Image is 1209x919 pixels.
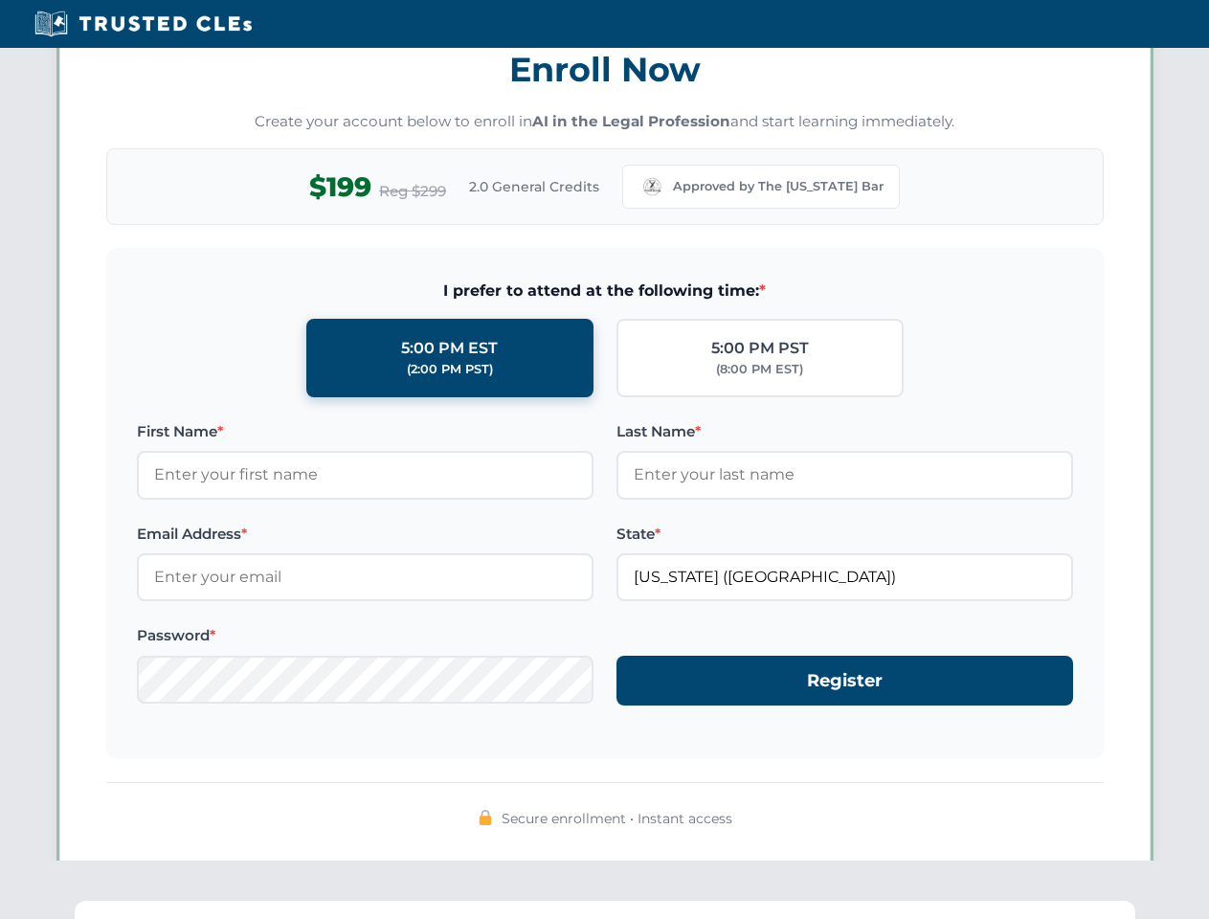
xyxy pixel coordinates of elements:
[106,39,1104,100] h3: Enroll Now
[137,451,593,499] input: Enter your first name
[401,336,498,361] div: 5:00 PM EST
[137,523,593,546] label: Email Address
[379,180,446,203] span: Reg $299
[137,420,593,443] label: First Name
[309,166,371,209] span: $199
[616,451,1073,499] input: Enter your last name
[137,279,1073,303] span: I prefer to attend at the following time:
[716,360,803,379] div: (8:00 PM EST)
[106,111,1104,133] p: Create your account below to enroll in and start learning immediately.
[616,553,1073,601] input: Missouri (MO)
[616,523,1073,546] label: State
[469,176,599,197] span: 2.0 General Credits
[673,177,884,196] span: Approved by The [US_STATE] Bar
[478,810,493,825] img: 🔒
[502,808,732,829] span: Secure enrollment • Instant access
[711,336,809,361] div: 5:00 PM PST
[29,10,257,38] img: Trusted CLEs
[638,173,665,200] img: Missouri Bar
[407,360,493,379] div: (2:00 PM PST)
[616,420,1073,443] label: Last Name
[137,624,593,647] label: Password
[137,553,593,601] input: Enter your email
[532,112,730,130] strong: AI in the Legal Profession
[616,656,1073,706] button: Register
